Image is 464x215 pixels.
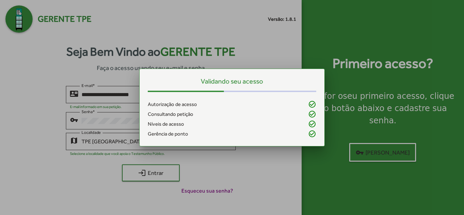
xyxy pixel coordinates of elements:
mat-icon: check_circle_outline [308,120,316,128]
span: Gerência de ponto [148,130,188,138]
mat-icon: check_circle_outline [308,130,316,138]
mat-icon: check_circle_outline [308,100,316,108]
h5: Validando seu acesso [148,77,316,85]
mat-icon: check_circle_outline [308,110,316,118]
span: Autorização de acesso [148,101,197,108]
span: Consultando petição [148,110,193,118]
span: Níveis de acesso [148,120,184,128]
